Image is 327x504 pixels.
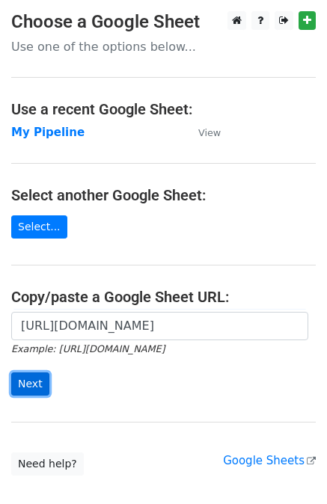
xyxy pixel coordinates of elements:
[223,454,316,467] a: Google Sheets
[11,215,67,239] a: Select...
[183,126,221,139] a: View
[252,432,327,504] iframe: Chat Widget
[11,186,316,204] h4: Select another Google Sheet:
[11,372,49,396] input: Next
[252,432,327,504] div: Widget de chat
[11,11,316,33] h3: Choose a Google Sheet
[11,126,85,139] a: My Pipeline
[11,100,316,118] h4: Use a recent Google Sheet:
[11,39,316,55] p: Use one of the options below...
[11,312,308,340] input: Paste your Google Sheet URL here
[198,127,221,138] small: View
[11,288,316,306] h4: Copy/paste a Google Sheet URL:
[11,452,84,476] a: Need help?
[11,343,165,354] small: Example: [URL][DOMAIN_NAME]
